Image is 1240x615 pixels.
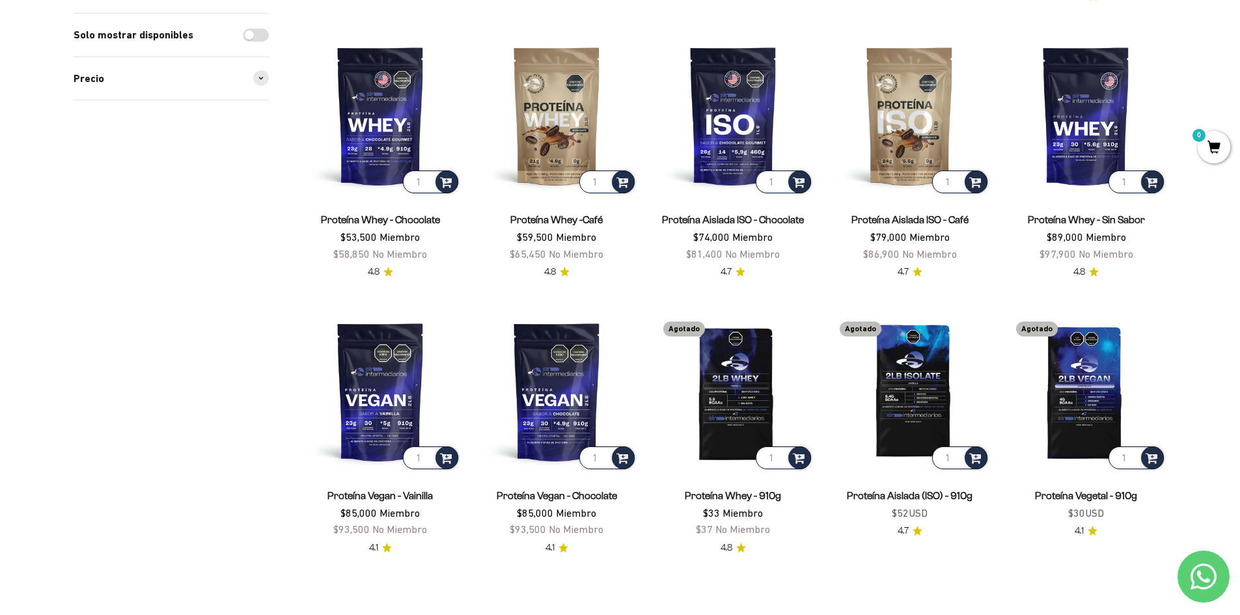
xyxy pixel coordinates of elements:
[549,248,603,260] span: No Miembro
[732,231,773,243] span: Miembro
[544,265,570,279] a: 4.84.8 de 5.0 estrellas
[74,57,269,100] summary: Precio
[696,523,713,535] span: $37
[556,507,596,519] span: Miembro
[379,507,420,519] span: Miembro
[545,541,555,555] span: 4.1
[1075,524,1097,538] a: 4.14.1 de 5.0 estrellas
[321,214,440,225] a: Proteína Whey - Chocolate
[863,248,900,260] span: $86,900
[721,541,732,555] span: 4.8
[725,248,780,260] span: No Miembro
[1047,231,1083,243] span: $89,000
[340,507,377,519] span: $85,000
[369,541,392,555] a: 4.14.1 de 5.0 estrellas
[544,265,556,279] span: 4.8
[685,490,781,501] a: Proteína Whey - 910g
[368,265,393,279] a: 4.84.8 de 5.0 estrellas
[556,231,596,243] span: Miembro
[703,507,720,519] span: $33
[327,490,433,501] a: Proteína Vegan - Vainilla
[723,507,763,519] span: Miembro
[662,214,804,225] a: Proteína Aislada ISO - Chocolate
[892,505,928,522] span: $52USD
[545,541,568,555] a: 4.14.1 de 5.0 estrellas
[510,248,546,260] span: $65,450
[369,541,378,555] span: 4.1
[898,265,922,279] a: 4.74.7 de 5.0 estrellas
[372,523,427,535] span: No Miembro
[368,265,379,279] span: 4.8
[74,70,104,87] span: Precio
[1068,505,1104,522] span: $30USD
[851,214,969,225] a: Proteína Aislada ISO - Café
[721,265,745,279] a: 4.74.7 de 5.0 estrellas
[340,231,377,243] span: $53,500
[1086,231,1126,243] span: Miembro
[721,541,746,555] a: 4.84.8 de 5.0 estrellas
[372,248,427,260] span: No Miembro
[898,265,909,279] span: 4.7
[847,490,972,501] a: Proteína Aislada (ISO) - 910g
[379,231,420,243] span: Miembro
[510,214,603,225] a: Proteína Whey -Café
[1079,248,1133,260] span: No Miembro
[333,523,370,535] span: $93,500
[1198,141,1230,156] a: 0
[870,231,907,243] span: $79,000
[902,248,957,260] span: No Miembro
[721,265,732,279] span: 4.7
[510,523,546,535] span: $93,500
[898,524,922,538] a: 4.74.7 de 5.0 estrellas
[898,524,909,538] span: 4.7
[1073,265,1085,279] span: 4.8
[1075,524,1084,538] span: 4.1
[686,248,723,260] span: $81,400
[74,27,193,44] label: Solo mostrar disponibles
[517,231,553,243] span: $59,500
[1073,265,1099,279] a: 4.84.8 de 5.0 estrellas
[549,523,603,535] span: No Miembro
[1040,248,1076,260] span: $97,900
[497,490,617,501] a: Proteína Vegan - Chocolate
[693,231,730,243] span: $74,000
[1028,214,1145,225] a: Proteína Whey - Sin Sabor
[715,523,770,535] span: No Miembro
[909,231,950,243] span: Miembro
[1035,490,1137,501] a: Proteína Vegetal - 910g
[333,248,370,260] span: $58,850
[1191,128,1207,143] mark: 0
[517,507,553,519] span: $85,000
